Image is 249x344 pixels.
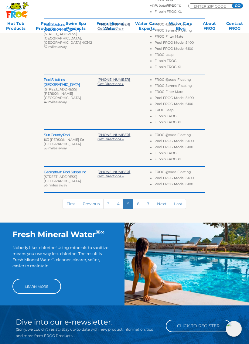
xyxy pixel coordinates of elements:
span: 55 miles away [44,146,67,150]
li: Pool FROG Model 5400 [155,40,205,46]
a: Get Directions » [97,82,124,86]
img: img-truth-about-salt-fpo [124,223,249,305]
a: Get Directions » [97,174,124,178]
li: Pool FROG Model 6100 [155,46,205,53]
div: 103 [PERSON_NAME] Dr [44,138,97,142]
p: (Sorry, we couldn’t resist.) Stay up-to-date with new product information, tips and more from FRO... [16,326,159,339]
li: FROG Filter Mate [155,90,205,96]
div: [STREET_ADDRESS] [44,32,97,36]
a: ContactFROG [226,21,243,33]
a: Next [153,199,170,209]
li: FROG Filter Mate [155,34,205,40]
li: Pool FROG Model 6100 [155,145,205,151]
h2: Fresh Mineral Water [12,230,112,239]
span: 47 miles away [44,100,67,104]
li: FROG Leap [155,53,205,59]
li: FROG Serene Floating [155,28,205,34]
a: 4 [113,199,124,209]
li: Flippin FROG XL [155,9,205,15]
li: Flippin FROG [155,114,205,120]
li: Flippin FROG XL [155,157,205,163]
a: Hot TubProducts [6,21,26,33]
a: 5 [123,199,133,209]
a: 6 [133,199,143,209]
li: Flippin FROG [155,3,205,9]
a: [PHONE_NUMBER] [97,22,130,26]
li: Flippin FROG XL [155,65,205,71]
li: FROG @ease Floating [155,22,205,28]
span: 37 miles away [44,45,67,49]
li: Pool FROG Model 6100 [155,102,205,108]
span: 56 miles away [44,183,67,187]
a: Learn More [12,279,61,294]
div: [GEOGRAPHIC_DATA] [44,142,97,146]
h2: Dive into our e-newsletter. [16,318,159,326]
a: Previous [79,199,104,209]
li: FROG @ease Floating [155,170,205,176]
a: First [63,199,79,209]
li: Flippin FROG [155,151,205,157]
li: Pool FROG Model 5400 [155,139,205,145]
sup: ® [96,228,100,236]
sup: ∞ [52,257,54,260]
div: [STREET_ADDRESS] [44,175,97,179]
img: openIcon [226,321,242,337]
div: [STREET_ADDRESS][PERSON_NAME] [44,87,97,96]
a: 3 [103,199,113,209]
li: Pool FROG Model 5400 [155,96,205,102]
li: Pool FROG Model 6100 [155,182,205,188]
h2: Pool Solutions - [GEOGRAPHIC_DATA] [44,77,97,87]
li: Pool FROG Model 5400 [155,176,205,182]
a: Get Directions » [97,26,124,31]
a: AboutFROG [203,21,216,33]
input: GO [232,3,243,8]
a: PoolProducts [36,21,55,33]
a: [PHONE_NUMBER] [97,170,130,174]
h2: Georgetown Pool Supply Inc [44,170,97,175]
div: [GEOGRAPHIC_DATA] [44,179,97,183]
a: 7 [143,199,153,209]
div: [GEOGRAPHIC_DATA] [44,96,97,100]
sup: ∞ [100,228,104,236]
div: [GEOGRAPHIC_DATA], [GEOGRAPHIC_DATA] 40342 [44,36,97,45]
li: FROG @ease Floating [155,77,205,83]
p: Nobody likes chlorine! Using minerals to sanitize means you use way less chlorine. The result is ... [12,244,112,273]
a: [PHONE_NUMBER] [97,133,130,137]
li: Flippin FROG XL [155,120,205,126]
a: Last [170,199,186,209]
a: Click to Register [166,320,231,332]
li: FROG Serene Floating [155,83,205,90]
h2: Pool Solutions - [GEOGRAPHIC_DATA] [44,22,97,32]
a: Get Directions » [97,137,124,141]
li: FROG @ease Floating [155,133,205,139]
h2: Sun Country Pool [44,133,97,138]
a: [PHONE_NUMBER] [97,77,130,82]
li: FROG Leap [155,108,205,114]
li: Flippin FROG [155,59,205,65]
input: Zip Code Form [193,5,230,8]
